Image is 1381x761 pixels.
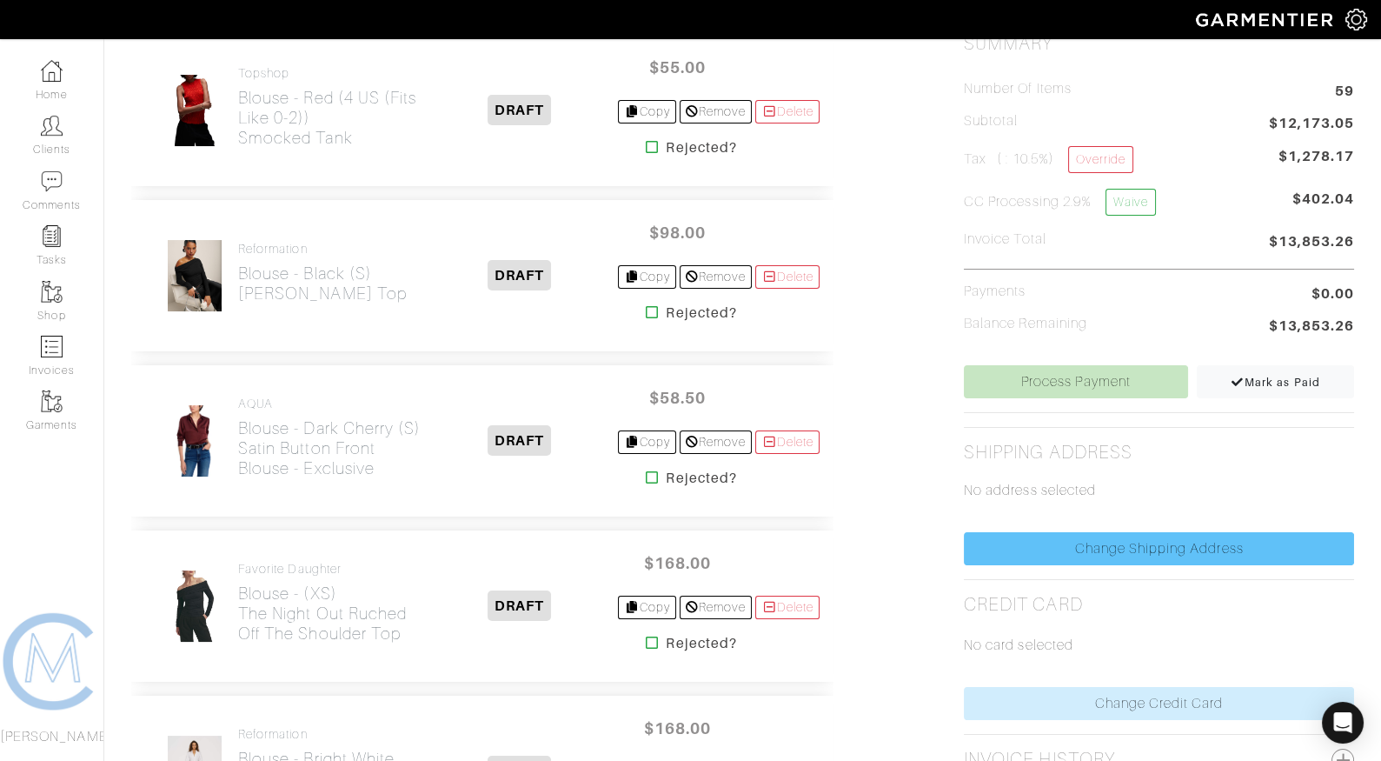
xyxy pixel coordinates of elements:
span: $12,173.05 [1269,113,1355,137]
a: Delete [755,596,820,619]
img: Ar3pMPxvLwsnQaV7c8fvScRv [174,74,216,147]
img: garments-icon-b7da505a4dc4fd61783c78ac3ca0ef83fa9d6f193b1c9dc38574b1d14d53ca28.png [41,281,63,303]
img: orders-icon-0abe47150d42831381b5fb84f609e132dff9fe21cb692f30cb5eec754e2cba89.png [41,336,63,357]
span: $168.00 [625,710,729,747]
img: gear-icon-white-bd11855cb880d31180b6d7d6211b90ccbf57a29d726f0c71d8c61bd08dd39cc2.png [1345,9,1367,30]
h2: Blouse - Red (4 US (fits like 0-2)) Smocked Tank [238,88,421,148]
a: Copy [618,100,676,123]
span: $0.00 [1311,284,1354,304]
span: $402.04 [1292,189,1354,223]
h4: Favorite Daughter [238,562,421,577]
h2: Summary [964,33,1354,55]
a: Mark as Paid [1197,365,1354,398]
h2: Credit Card [964,594,1083,616]
span: Mark as Paid [1231,376,1320,389]
h4: Reformation [238,727,421,742]
img: clients-icon-6bae9207a08558b7cb47a8932f037763ab4055f8c8b6bfacd5dc20c3e0201464.png [41,115,63,137]
h5: Payments [964,284,1026,300]
h4: Topshop [238,66,421,81]
span: DRAFT [488,591,551,621]
a: Favorite Daughter Blouse - (XS)The Night Out Ruched Off the Shoulder Top [238,562,421,644]
a: Change Shipping Address [964,532,1354,565]
h5: Balance Remaining [964,316,1087,332]
h5: CC Processing 2.9% [964,189,1156,216]
a: Change Credit Card [964,687,1354,720]
span: $13,853.26 [1269,231,1355,255]
a: Delete [755,431,820,454]
img: garments-icon-b7da505a4dc4fd61783c78ac3ca0ef83fa9d6f193b1c9dc38574b1d14d53ca28.png [41,391,63,412]
a: Remove [680,265,752,289]
span: DRAFT [488,95,551,125]
h5: Tax ( : 10.5%) [964,146,1133,173]
img: garmentier-logo-header-white-b43fb05a5012e4ada735d5af1a66efaba907eab6374d6393d1fbf88cb4ef424d.png [1187,4,1345,35]
h5: Number of Items [964,81,1072,97]
img: 3gcuJoqBzhKvEGE3Wg3jtZNV [170,570,218,643]
p: No address selected [964,480,1354,501]
span: $13,853.26 [1269,316,1355,339]
span: $58.50 [625,379,729,417]
p: No card selected [964,635,1354,656]
div: Open Intercom Messenger [1322,702,1364,744]
img: uNdDbkgmxC1VVvWcQ91tLZS2 [167,239,222,312]
a: Copy [618,265,676,289]
span: DRAFT [488,425,551,456]
a: Delete [755,100,820,123]
strong: Rejected? [666,468,736,489]
a: Waive [1105,189,1156,216]
h4: AQUA [238,397,421,411]
a: Process Payment [964,365,1188,398]
img: comment-icon-a0a6a9ef722e966f86d9cbdc48e553b5cf19dbc54f86b18d962a5391bc8f6eb6.png [41,170,63,192]
a: Remove [680,596,752,619]
span: $168.00 [625,544,729,582]
a: Copy [618,596,676,619]
strong: Rejected? [666,303,736,324]
h2: Blouse - Dark Cherry (S) Satin Button Front Blouse - Exclusive [238,418,421,478]
span: DRAFT [488,260,551,290]
a: Copy [618,431,676,454]
h5: Invoice Total [964,231,1046,248]
span: $1,278.17 [1278,146,1354,167]
a: Override [1068,146,1133,173]
img: UHAiw3HPyy2UYPo91jbV5WDx [165,404,224,477]
strong: Rejected? [666,633,736,654]
a: Delete [755,265,820,289]
h5: Subtotal [964,113,1018,130]
h4: Reformation [238,242,407,257]
a: Remove [680,431,752,454]
a: Topshop Blouse - Red (4 US (fits like 0-2))Smocked Tank [238,66,421,148]
img: reminder-icon-8004d30b9f0a5d33ae49ab947aed9ed385cf756f9e5892f1edd6e32f2345188e.png [41,225,63,247]
img: dashboard-icon-dbcd8f5a0b271acd01030246c82b418ddd0df26cd7fceb0bd07c9910d44c42f6.png [41,60,63,82]
a: AQUA Blouse - Dark Cherry (S)Satin Button Front Blouse - Exclusive [238,397,421,478]
h2: Shipping Address [964,442,1132,464]
span: 59 [1335,81,1354,104]
a: Remove [680,100,752,123]
span: $98.00 [625,214,729,251]
strong: Rejected? [666,137,736,158]
h2: Blouse - (XS) The Night Out Ruched Off the Shoulder Top [238,584,421,644]
span: $55.00 [625,49,729,86]
h2: Blouse - Black (S) [PERSON_NAME] Top [238,264,407,304]
a: Reformation Blouse - Black (S)[PERSON_NAME] Top [238,242,407,304]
